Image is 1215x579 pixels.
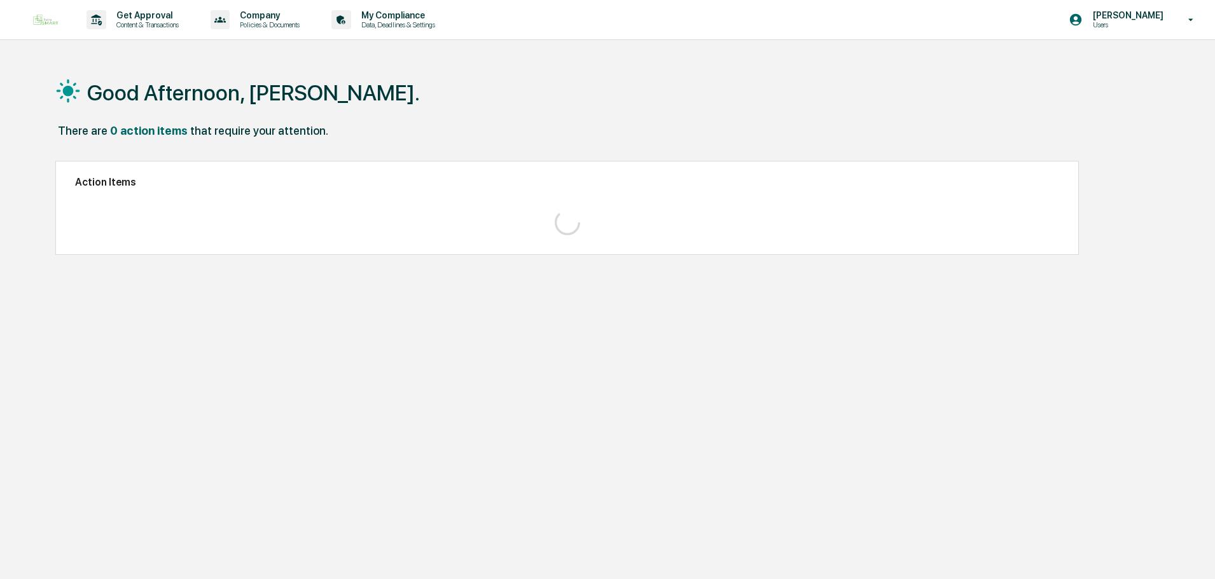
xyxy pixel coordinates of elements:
[351,10,441,20] p: My Compliance
[58,124,108,137] div: There are
[351,20,441,29] p: Data, Deadlines & Settings
[31,12,61,27] img: logo
[87,80,420,106] h1: Good Afternoon, [PERSON_NAME].
[1083,20,1170,29] p: Users
[106,10,185,20] p: Get Approval
[110,124,188,137] div: 0 action items
[190,124,328,137] div: that require your attention.
[230,20,306,29] p: Policies & Documents
[1083,10,1170,20] p: [PERSON_NAME]
[230,10,306,20] p: Company
[106,20,185,29] p: Content & Transactions
[75,176,1059,188] h2: Action Items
